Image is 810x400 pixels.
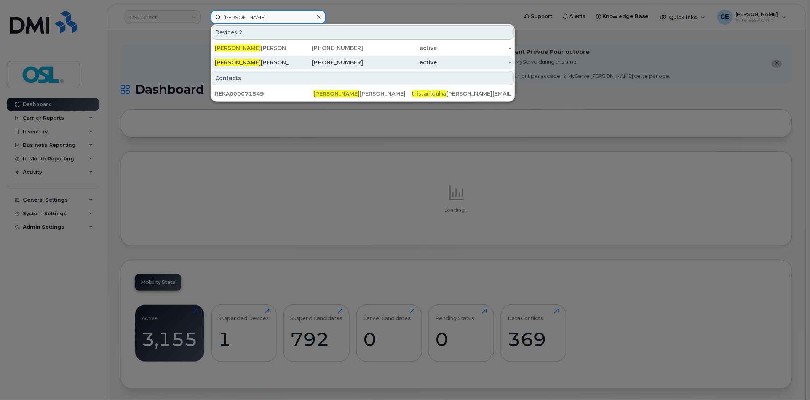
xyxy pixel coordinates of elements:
[215,90,313,98] div: REKA000071549
[212,71,514,85] div: Contacts
[239,29,243,36] span: 2
[212,25,514,40] div: Devices
[432,90,447,97] span: duha
[212,41,514,55] a: [PERSON_NAME][PERSON_NAME][PHONE_NUMBER]active-
[215,59,289,66] div: [PERSON_NAME]
[212,87,514,101] a: REKA000071549[PERSON_NAME][PERSON_NAME]tristan.duha[PERSON_NAME][EMAIL_ADDRESS][DOMAIN_NAME]
[215,45,261,51] span: [PERSON_NAME]
[313,90,412,98] div: [PERSON_NAME]
[289,59,363,66] div: [PHONE_NUMBER]
[412,90,511,98] div: . [PERSON_NAME][EMAIL_ADDRESS][DOMAIN_NAME]
[437,44,511,52] div: -
[215,44,289,52] div: [PERSON_NAME]
[289,44,363,52] div: [PHONE_NUMBER]
[212,56,514,69] a: [PERSON_NAME][PERSON_NAME][PHONE_NUMBER]active-
[215,59,261,66] span: [PERSON_NAME]
[363,44,437,52] div: active
[313,90,359,97] span: [PERSON_NAME]
[412,90,431,97] span: tristan
[437,59,511,66] div: -
[363,59,437,66] div: active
